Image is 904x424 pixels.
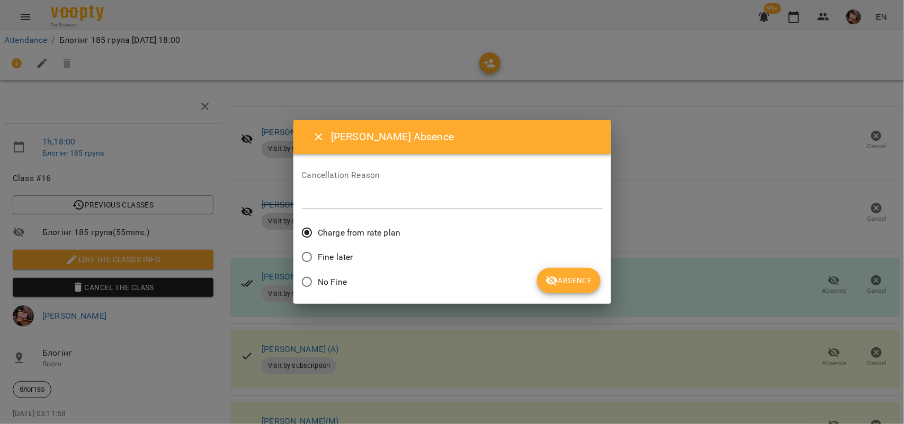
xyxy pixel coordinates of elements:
[331,129,598,145] h6: [PERSON_NAME] Absence
[318,251,353,264] span: Fine later
[318,276,347,288] span: No Fine
[318,227,400,239] span: Charge from rate plan
[545,274,592,287] span: Absence
[537,268,600,293] button: Absence
[302,171,603,179] label: Cancellation Reason
[306,124,332,150] button: Close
